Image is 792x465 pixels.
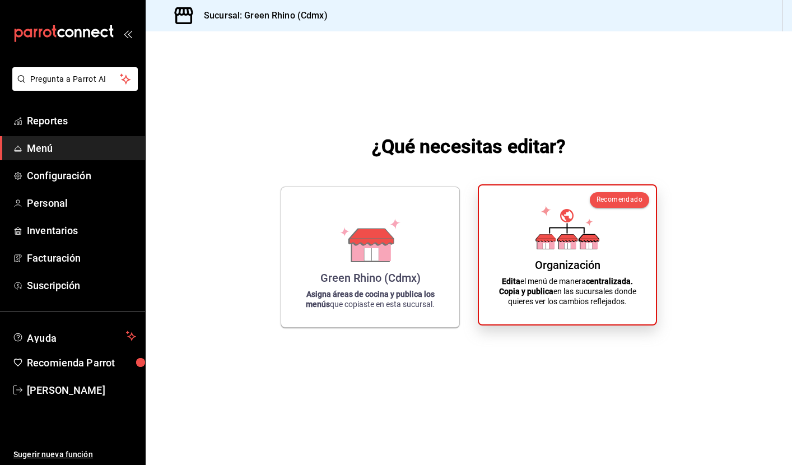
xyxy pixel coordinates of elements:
h1: ¿Qué necesitas editar? [372,133,566,160]
p: el menú de manera en las sucursales donde quieres ver los cambios reflejados. [492,276,642,306]
span: Configuración [27,168,136,183]
strong: Asigna áreas de cocina y publica los menús [306,290,435,309]
span: Personal [27,196,136,211]
strong: centralizada. [586,277,633,286]
button: open_drawer_menu [123,29,132,38]
strong: Copia y publica [499,287,553,296]
div: Organización [535,258,600,272]
span: Menú [27,141,136,156]
span: Facturación [27,250,136,266]
a: Pregunta a Parrot AI [8,81,138,93]
span: Pregunta a Parrot AI [30,73,120,85]
button: Pregunta a Parrot AI [12,67,138,91]
span: Recomendado [597,196,642,203]
span: Suscripción [27,278,136,293]
span: Ayuda [27,329,122,343]
div: Green Rhino (Cdmx) [320,271,421,285]
span: Recomienda Parrot [27,355,136,370]
strong: Edita [502,277,520,286]
span: Sugerir nueva función [13,449,136,461]
span: [PERSON_NAME] [27,383,136,398]
p: que copiaste en esta sucursal. [295,289,446,309]
span: Reportes [27,113,136,128]
span: Inventarios [27,223,136,238]
h3: Sucursal: Green Rhino (Cdmx) [195,9,328,22]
